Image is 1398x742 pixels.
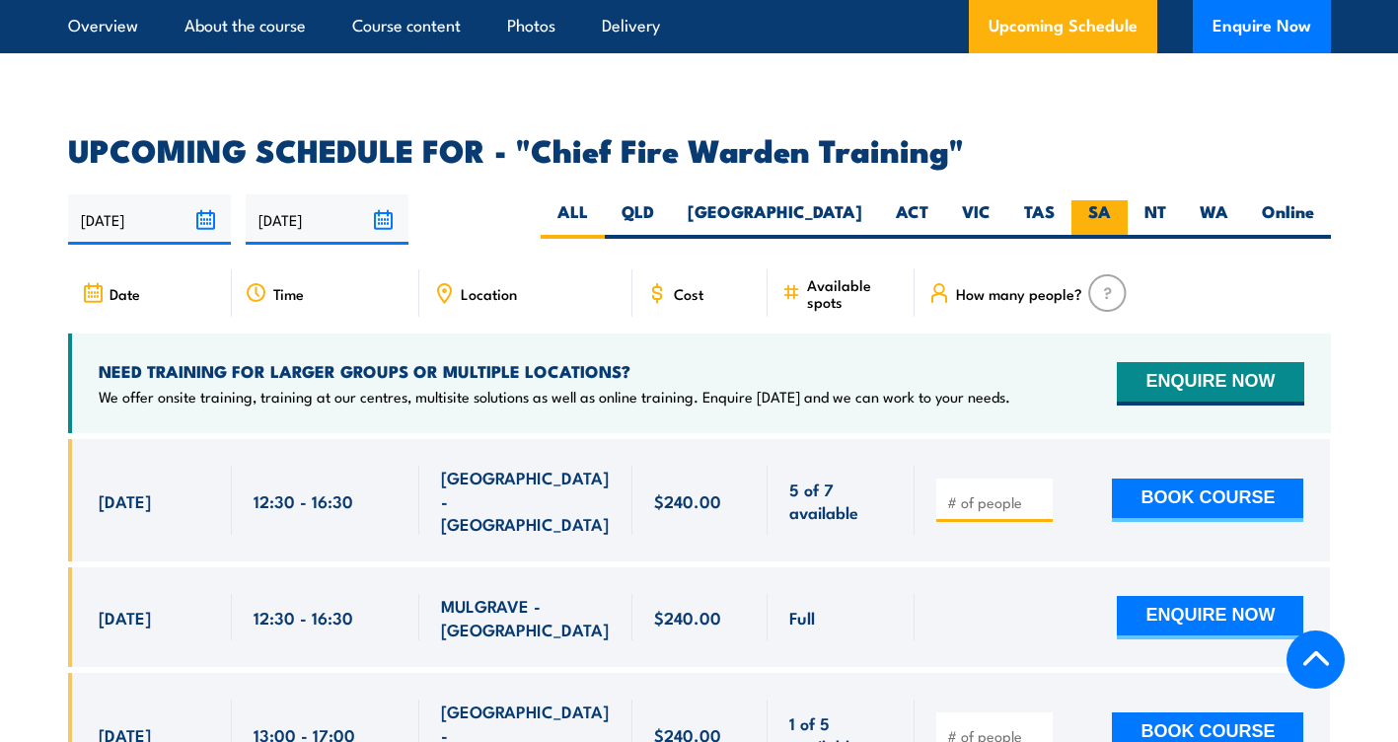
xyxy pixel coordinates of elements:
span: MULGRAVE - [GEOGRAPHIC_DATA] [441,594,611,640]
label: VIC [945,200,1007,239]
label: TAS [1007,200,1071,239]
span: [GEOGRAPHIC_DATA] - [GEOGRAPHIC_DATA] [441,466,611,535]
button: BOOK COURSE [1112,479,1303,522]
input: From date [68,194,231,245]
span: Time [273,285,304,302]
label: SA [1071,200,1128,239]
span: Date [110,285,140,302]
h4: NEED TRAINING FOR LARGER GROUPS OR MULTIPLE LOCATIONS? [99,360,1010,382]
span: $240.00 [654,606,721,629]
span: Location [461,285,517,302]
label: ACT [879,200,945,239]
span: Available spots [807,276,901,310]
span: 12:30 - 16:30 [254,606,353,629]
label: NT [1128,200,1183,239]
label: Online [1245,200,1331,239]
button: ENQUIRE NOW [1117,596,1303,639]
span: How many people? [956,285,1082,302]
span: 12:30 - 16:30 [254,489,353,512]
label: [GEOGRAPHIC_DATA] [671,200,879,239]
input: # of people [947,492,1046,512]
span: Cost [674,285,703,302]
input: To date [246,194,408,245]
h2: UPCOMING SCHEDULE FOR - "Chief Fire Warden Training" [68,135,1331,163]
span: $240.00 [654,489,721,512]
label: WA [1183,200,1245,239]
span: [DATE] [99,606,151,629]
span: Full [789,606,815,629]
p: We offer onsite training, training at our centres, multisite solutions as well as online training... [99,387,1010,407]
label: QLD [605,200,671,239]
span: 5 of 7 available [789,478,893,524]
span: [DATE] [99,489,151,512]
button: ENQUIRE NOW [1117,362,1303,406]
label: ALL [541,200,605,239]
